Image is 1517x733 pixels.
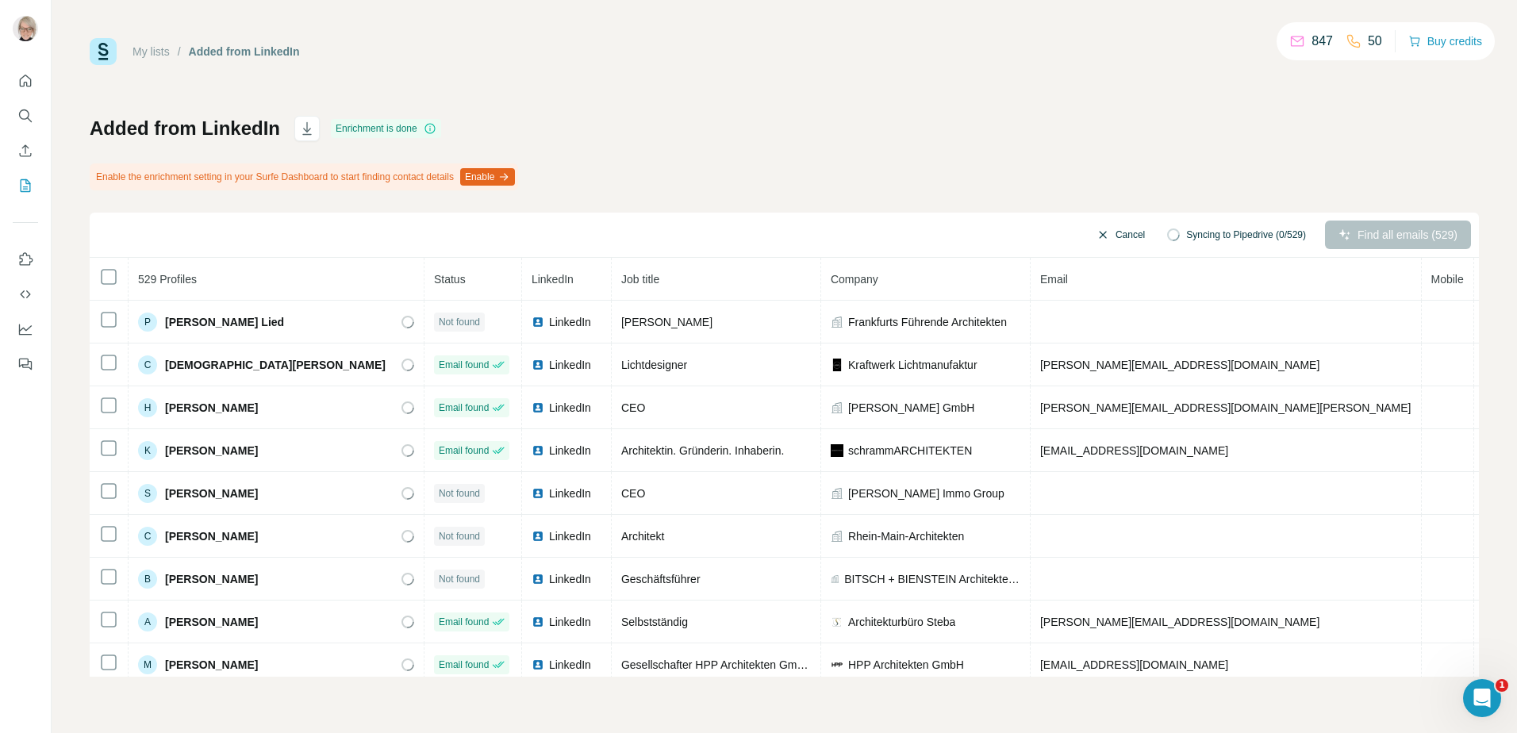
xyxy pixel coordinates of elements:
[165,528,258,544] span: [PERSON_NAME]
[439,658,489,672] span: Email found
[439,615,489,629] span: Email found
[831,444,843,457] img: company-logo
[138,655,157,674] div: M
[1040,359,1319,371] span: [PERSON_NAME][EMAIL_ADDRESS][DOMAIN_NAME]
[532,316,544,328] img: LinkedIn logo
[549,657,591,673] span: LinkedIn
[844,571,1020,587] span: BITSCH + BIENSTEIN Architekten BDA PartGmbB
[1040,444,1228,457] span: [EMAIL_ADDRESS][DOMAIN_NAME]
[138,441,157,460] div: K
[138,313,157,332] div: P
[621,359,687,371] span: Lichtdesigner
[1463,679,1501,717] iframe: Intercom live chat
[532,273,574,286] span: LinkedIn
[439,358,489,372] span: Email found
[549,443,591,459] span: LinkedIn
[621,487,645,500] span: CEO
[439,401,489,415] span: Email found
[1040,273,1068,286] span: Email
[848,314,1007,330] span: Frankfurts Führende Architekten
[138,570,157,589] div: B
[1431,273,1464,286] span: Mobile
[549,528,591,544] span: LinkedIn
[331,119,441,138] div: Enrichment is done
[549,357,591,373] span: LinkedIn
[439,529,480,543] span: Not found
[90,38,117,65] img: Surfe Logo
[1085,221,1156,249] button: Cancel
[165,571,258,587] span: [PERSON_NAME]
[1040,616,1319,628] span: [PERSON_NAME][EMAIL_ADDRESS][DOMAIN_NAME]
[1496,679,1508,692] span: 1
[831,359,843,371] img: company-logo
[532,359,544,371] img: LinkedIn logo
[90,163,518,190] div: Enable the enrichment setting in your Surfe Dashboard to start finding contact details
[831,658,843,671] img: company-logo
[439,486,480,501] span: Not found
[1408,30,1482,52] button: Buy credits
[532,444,544,457] img: LinkedIn logo
[848,485,1004,501] span: [PERSON_NAME] Immo Group
[13,16,38,41] img: Avatar
[621,273,659,286] span: Job title
[532,530,544,543] img: LinkedIn logo
[549,485,591,501] span: LinkedIn
[621,530,664,543] span: Architekt
[138,355,157,374] div: C
[132,45,170,58] a: My lists
[165,400,258,416] span: [PERSON_NAME]
[1312,32,1333,51] p: 847
[848,357,977,373] span: Kraftwerk Lichtmanufaktur
[532,658,544,671] img: LinkedIn logo
[138,273,197,286] span: 529 Profiles
[549,314,591,330] span: LinkedIn
[178,44,181,59] li: /
[1040,401,1411,414] span: [PERSON_NAME][EMAIL_ADDRESS][DOMAIN_NAME][PERSON_NAME]
[165,314,284,330] span: [PERSON_NAME] Lied
[1186,228,1306,242] span: Syncing to Pipedrive (0/529)
[165,443,258,459] span: [PERSON_NAME]
[848,657,964,673] span: HPP Architekten GmbH
[13,245,38,274] button: Use Surfe on LinkedIn
[138,398,157,417] div: H
[532,573,544,585] img: LinkedIn logo
[138,527,157,546] div: C
[848,614,955,630] span: Architekturbüro Steba
[549,614,591,630] span: LinkedIn
[621,401,645,414] span: CEO
[165,357,386,373] span: [DEMOGRAPHIC_DATA][PERSON_NAME]
[13,350,38,378] button: Feedback
[621,316,712,328] span: [PERSON_NAME]
[848,443,972,459] span: schrammARCHITEKTEN
[621,444,784,457] span: Architektin. Gründerin. Inhaberin.
[831,273,878,286] span: Company
[13,136,38,165] button: Enrich CSV
[621,658,811,671] span: Gesellschafter HPP Architekten GmbH
[532,487,544,500] img: LinkedIn logo
[90,116,280,141] h1: Added from LinkedIn
[439,572,480,586] span: Not found
[848,528,964,544] span: Rhein-Main-Architekten
[848,400,974,416] span: [PERSON_NAME] GmbH
[138,612,157,631] div: A
[532,616,544,628] img: LinkedIn logo
[13,102,38,130] button: Search
[165,485,258,501] span: [PERSON_NAME]
[621,616,688,628] span: Selbstständig
[13,315,38,343] button: Dashboard
[13,280,38,309] button: Use Surfe API
[549,400,591,416] span: LinkedIn
[1368,32,1382,51] p: 50
[549,571,591,587] span: LinkedIn
[1040,658,1228,671] span: [EMAIL_ADDRESS][DOMAIN_NAME]
[621,573,701,585] span: Geschäftsführer
[165,657,258,673] span: [PERSON_NAME]
[439,443,489,458] span: Email found
[165,614,258,630] span: [PERSON_NAME]
[13,171,38,200] button: My lists
[13,67,38,95] button: Quick start
[532,401,544,414] img: LinkedIn logo
[434,273,466,286] span: Status
[439,315,480,329] span: Not found
[460,168,515,186] button: Enable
